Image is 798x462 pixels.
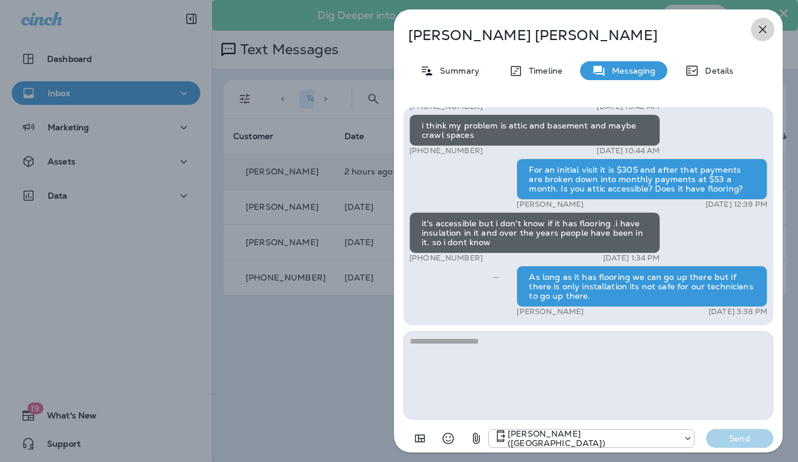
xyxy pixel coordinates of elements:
p: [DATE] 1:34 PM [603,253,660,263]
p: [DATE] 10:44 AM [597,146,660,156]
p: [DATE] 12:39 PM [706,200,767,209]
div: i think my problem is attic and basement and maybe crawl spaces [409,114,660,146]
button: Select an emoji [436,427,460,450]
p: Summary [434,66,479,75]
div: it's accessible but i don't know if it has flooring .i have insulation in it and over the years p... [409,212,660,253]
p: [PHONE_NUMBER] [409,146,483,156]
p: [DATE] 3:38 PM [708,307,767,316]
p: [PERSON_NAME] [516,307,584,316]
div: +1 (708) 740-5824 [489,429,694,448]
p: [PERSON_NAME] [PERSON_NAME] [408,27,730,44]
button: Add in a premade template [408,427,432,450]
p: [PERSON_NAME] ([GEOGRAPHIC_DATA]) [508,429,677,448]
div: For an initial visit it is $305 and after that payments are broken down into monthly payments at ... [516,159,767,200]
p: Details [699,66,733,75]
p: Timeline [523,66,562,75]
p: [PHONE_NUMBER] [409,253,483,263]
span: Sent [493,271,499,282]
p: Messaging [606,66,655,75]
p: [PERSON_NAME] [516,200,584,209]
div: As long as it has flooring we can go up there but if there is only installation its not safe for ... [516,266,767,307]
